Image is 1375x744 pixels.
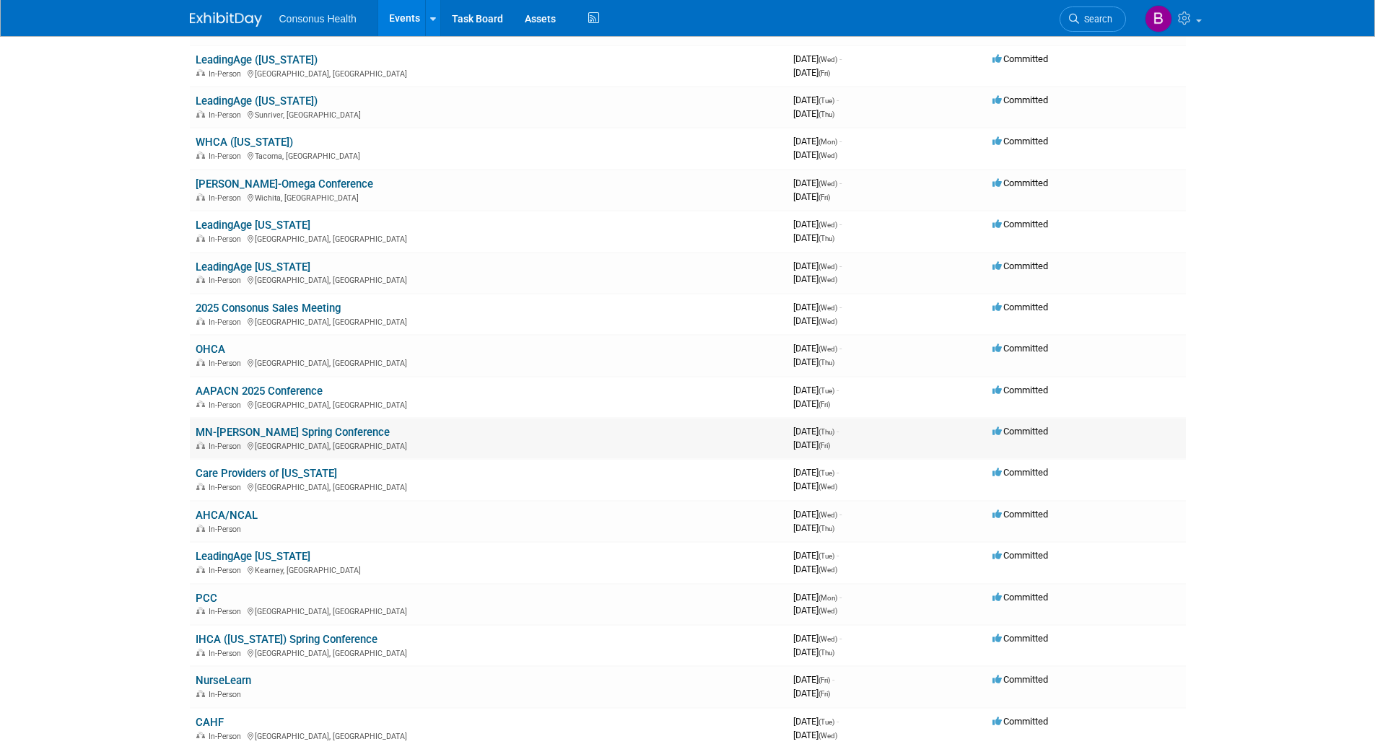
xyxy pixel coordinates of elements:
span: (Wed) [819,221,837,229]
span: In-Person [209,690,245,699]
span: Committed [992,95,1048,105]
img: ExhibitDay [190,12,262,27]
span: [DATE] [793,149,837,160]
span: Committed [992,467,1048,478]
span: (Mon) [819,594,837,602]
a: Care Providers of [US_STATE] [196,467,337,480]
a: 2025 Consonus Sales Meeting [196,302,341,315]
span: [DATE] [793,356,834,367]
div: [GEOGRAPHIC_DATA], [GEOGRAPHIC_DATA] [196,356,782,368]
span: [DATE] [793,467,839,478]
span: - [837,716,839,727]
img: In-Person Event [196,690,205,697]
span: [DATE] [793,633,842,644]
span: (Thu) [819,649,834,657]
span: (Wed) [819,318,837,325]
a: WHCA ([US_STATE]) [196,136,293,149]
img: In-Person Event [196,525,205,532]
img: In-Person Event [196,152,205,159]
span: [DATE] [793,53,842,64]
div: [GEOGRAPHIC_DATA], [GEOGRAPHIC_DATA] [196,398,782,410]
span: In-Person [209,69,245,79]
span: [DATE] [793,716,839,727]
div: [GEOGRAPHIC_DATA], [GEOGRAPHIC_DATA] [196,439,782,451]
span: [DATE] [793,522,834,533]
span: In-Person [209,649,245,658]
span: In-Person [209,732,245,741]
span: [DATE] [793,232,834,243]
span: [DATE] [793,439,830,450]
span: Committed [992,385,1048,395]
span: [DATE] [793,509,842,520]
span: - [839,178,842,188]
span: [DATE] [793,385,839,395]
a: CAHF [196,716,224,729]
span: [DATE] [793,302,842,312]
span: [DATE] [793,605,837,616]
span: [DATE] [793,674,834,685]
span: Committed [992,343,1048,354]
span: - [839,592,842,603]
span: (Tue) [819,469,834,477]
span: [DATE] [793,398,830,409]
span: [DATE] [793,95,839,105]
div: [GEOGRAPHIC_DATA], [GEOGRAPHIC_DATA] [196,730,782,741]
div: [GEOGRAPHIC_DATA], [GEOGRAPHIC_DATA] [196,605,782,616]
img: In-Person Event [196,110,205,118]
span: [DATE] [793,273,837,284]
img: In-Person Event [196,235,205,242]
a: LeadingAge [US_STATE] [196,261,310,273]
span: - [839,509,842,520]
img: In-Person Event [196,649,205,656]
div: Wichita, [GEOGRAPHIC_DATA] [196,191,782,203]
a: PCC [196,592,217,605]
span: Committed [992,136,1048,146]
img: In-Person Event [196,732,205,739]
span: Committed [992,53,1048,64]
span: (Thu) [819,525,834,533]
img: In-Person Event [196,318,205,325]
span: [DATE] [793,178,842,188]
span: - [837,550,839,561]
span: In-Person [209,235,245,244]
img: In-Person Event [196,359,205,366]
span: Committed [992,219,1048,229]
a: Search [1060,6,1126,32]
span: [DATE] [793,550,839,561]
span: - [832,674,834,685]
a: AAPACN 2025 Conference [196,385,323,398]
span: Committed [992,716,1048,727]
span: (Wed) [819,180,837,188]
div: [GEOGRAPHIC_DATA], [GEOGRAPHIC_DATA] [196,481,782,492]
span: In-Person [209,483,245,492]
span: [DATE] [793,564,837,574]
span: (Thu) [819,428,834,436]
span: - [839,261,842,271]
span: (Wed) [819,607,837,615]
div: Tacoma, [GEOGRAPHIC_DATA] [196,149,782,161]
span: Committed [992,426,1048,437]
span: (Wed) [819,276,837,284]
span: (Wed) [819,152,837,159]
span: - [839,219,842,229]
span: [DATE] [793,67,830,78]
span: [DATE] [793,261,842,271]
span: (Thu) [819,235,834,242]
span: - [839,633,842,644]
div: [GEOGRAPHIC_DATA], [GEOGRAPHIC_DATA] [196,647,782,658]
a: IHCA ([US_STATE]) Spring Conference [196,633,377,646]
span: (Tue) [819,552,834,560]
span: In-Person [209,607,245,616]
span: [DATE] [793,730,837,740]
a: AHCA/NCAL [196,509,258,522]
span: Search [1079,14,1112,25]
span: Committed [992,261,1048,271]
span: [DATE] [793,315,837,326]
div: [GEOGRAPHIC_DATA], [GEOGRAPHIC_DATA] [196,315,782,327]
span: (Fri) [819,193,830,201]
span: - [839,53,842,64]
img: In-Person Event [196,566,205,573]
span: In-Person [209,525,245,534]
span: Committed [992,178,1048,188]
span: (Wed) [819,304,837,312]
